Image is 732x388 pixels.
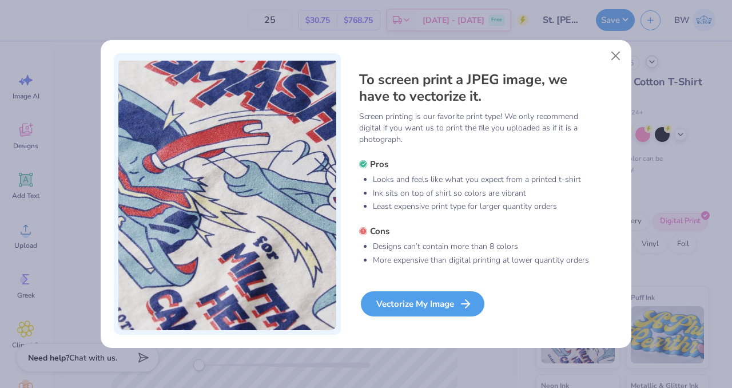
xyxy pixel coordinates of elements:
p: Screen printing is our favorite print type! We only recommend digital if you want us to print the... [359,111,590,145]
li: More expensive than digital printing at lower quantity orders [373,255,590,266]
h5: Cons [359,225,590,237]
button: Close [605,45,627,67]
li: Designs can’t contain more than 8 colors [373,241,590,252]
h4: To screen print a JPEG image, we have to vectorize it. [359,72,590,105]
li: Looks and feels like what you expect from a printed t-shirt [373,174,590,185]
div: Vectorize My Image [361,291,484,316]
li: Ink sits on top of shirt so colors are vibrant [373,188,590,199]
h5: Pros [359,159,590,170]
li: Least expensive print type for larger quantity orders [373,201,590,212]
